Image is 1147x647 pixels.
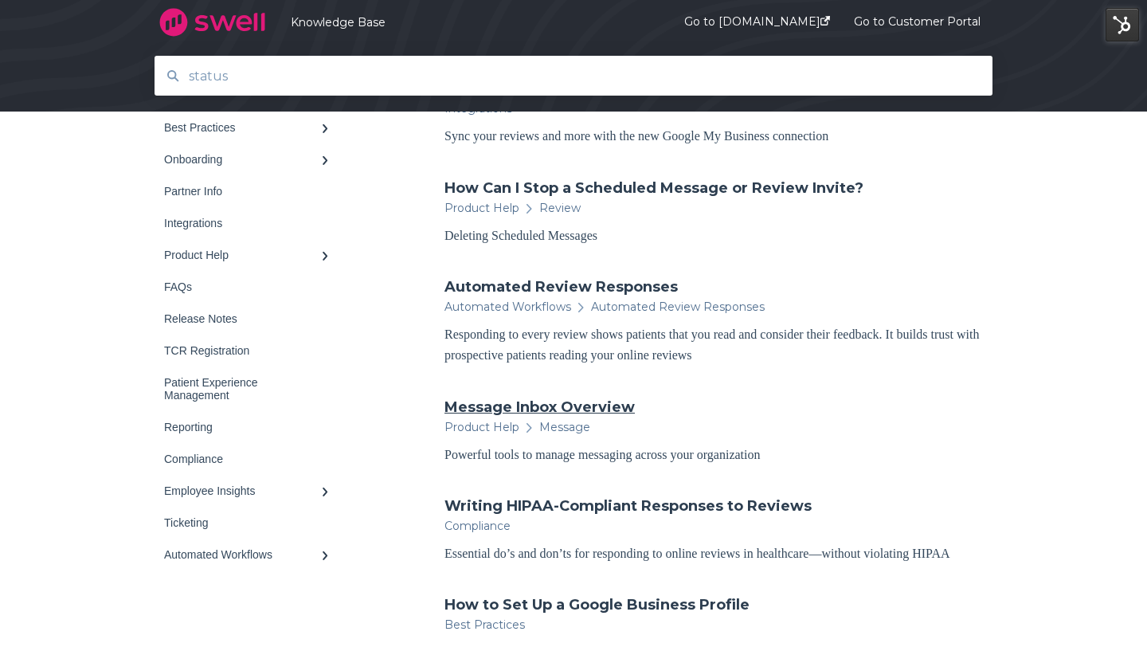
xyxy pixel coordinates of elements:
[444,618,525,632] span: Best Practices
[164,121,320,134] div: Best Practices
[155,539,346,571] a: Automated Workflows
[155,303,346,335] a: Release Notes
[444,201,519,215] span: Product Help
[291,15,636,29] a: Knowledge Base
[444,300,571,314] span: Automated Workflows
[539,420,590,434] span: Message
[164,344,320,357] div: TCR Registration
[155,443,346,475] a: Compliance
[164,516,320,529] div: Ticketing
[164,153,320,166] div: Onboarding
[164,185,320,198] div: Partner Info
[164,484,320,497] div: Employee Insights
[444,225,992,246] div: Deleting Scheduled Messages
[155,411,346,443] a: Reporting
[179,59,969,93] input: Search for answers
[444,496,812,516] a: Writing HIPAA-Compliant Responses to Reviews
[155,143,346,175] a: Onboarding
[155,2,270,42] img: company logo
[155,239,346,271] a: Product Help
[155,507,346,539] a: Ticketing
[155,271,346,303] a: FAQs
[164,548,320,561] div: Automated Workflows
[155,475,346,507] a: Employee Insights
[444,126,992,147] div: Sync your reviews and more with the new Google My Business connection
[444,445,992,465] div: Powerful tools to manage messaging across your organization
[444,519,511,533] span: Compliance
[164,280,320,293] div: FAQs
[444,397,635,418] a: Message Inbox Overview
[155,335,346,367] a: TCR Registration
[155,367,346,411] a: Patient Experience Management
[164,421,320,433] div: Reporting
[164,217,320,229] div: Integrations
[164,312,320,325] div: Release Notes
[444,420,519,434] span: Product Help
[539,201,581,215] span: Review
[155,175,346,207] a: Partner Info
[155,112,346,143] a: Best Practices
[444,276,678,297] a: Automated Review Responses
[164,376,320,402] div: Patient Experience Management
[444,543,992,564] div: Essential do’s and don’ts for responding to online reviews in healthcare—without violating HIPAA
[444,324,992,366] div: Responding to every review shows patients that you read and consider their feedback. It builds tr...
[155,207,346,239] a: Integrations
[1106,8,1139,41] img: HubSpot Tools Menu Toggle
[444,594,750,615] a: How to Set Up a Google Business Profile
[444,178,863,198] a: How Can I Stop a Scheduled Message or Review Invite?
[591,300,765,314] span: Automated Review Responses
[164,249,320,261] div: Product Help
[164,453,320,465] div: Compliance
